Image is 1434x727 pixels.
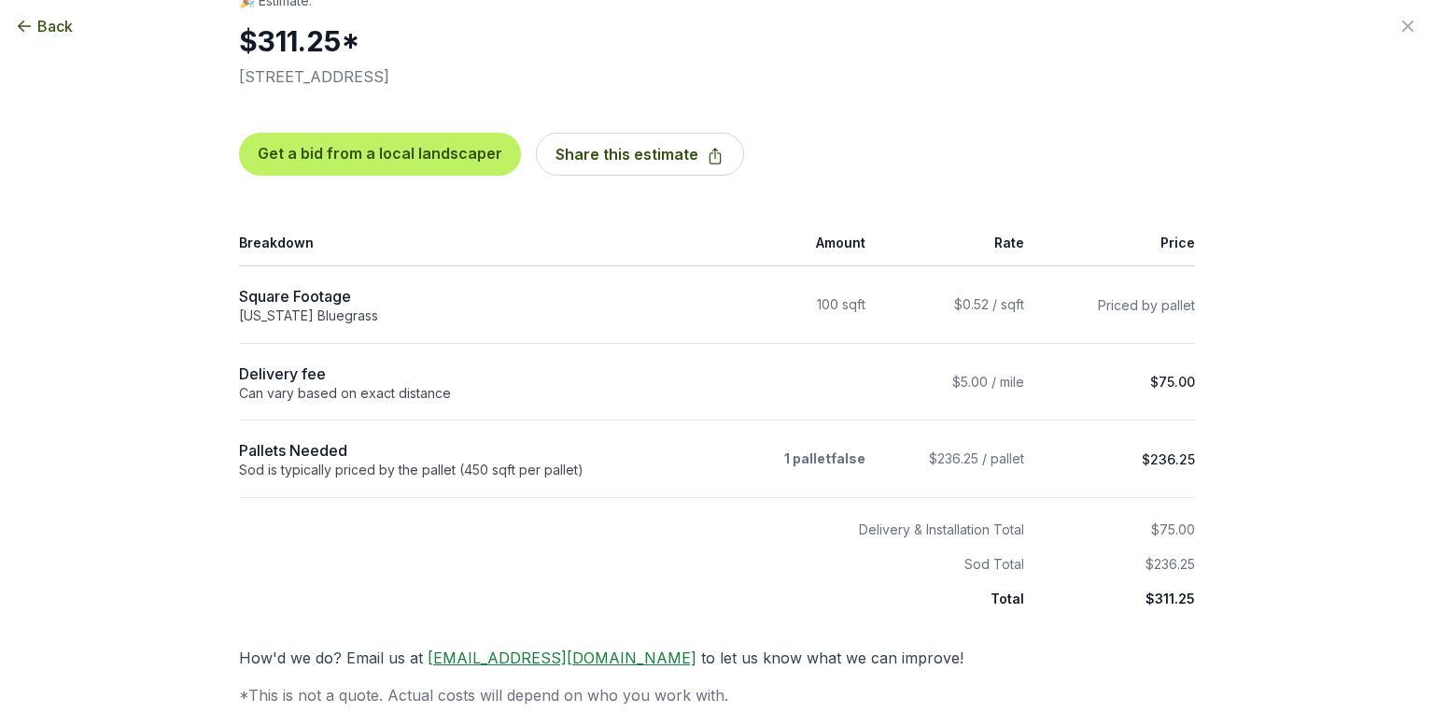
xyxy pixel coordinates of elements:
th: Rate [877,221,1036,266]
td: $236.25 [1035,421,1195,498]
td: Priced by pallet [1035,266,1195,344]
button: Share this estimate [536,133,744,176]
th: Amount [717,221,877,266]
td: $236.25 [1035,540,1195,575]
td: 100 sqft [717,266,877,344]
span: Back [37,15,73,37]
p: How'd we do? Email us at to let us know what we can improve! [239,647,1195,669]
td: $311.25 [1035,575,1195,609]
div: Pallets Needed [239,439,706,462]
th: Total [239,575,1035,609]
span: $75.00 [1151,521,1195,537]
p: *This is not a quote. Actual costs will depend on who you work with. [239,684,1195,706]
td: $75.00 [1035,343,1195,421]
div: [US_STATE] Bluegrass [239,307,706,324]
td: $5.00 / mile [877,343,1036,421]
a: [EMAIL_ADDRESS][DOMAIN_NAME] [428,649,696,667]
th: Price [1035,221,1195,266]
div: Sod is typically priced by the pallet (450 sqft per pallet) [239,462,706,478]
div: Delivery fee [239,363,706,385]
td: $236.25 / pallet [877,421,1036,498]
button: Back [15,15,73,37]
td: $0.52 / sqft [877,266,1036,344]
div: Square Footage [239,285,706,307]
button: Get a bid from a local landscaper [239,133,521,176]
th: Breakdown [239,221,717,266]
p: [STREET_ADDRESS] [239,65,1195,88]
div: Can vary based on exact distance [239,385,706,402]
th: Delivery & Installation Total [239,497,1035,540]
strong: 1 palletfalse [784,450,865,466]
th: Sod Total [239,540,1035,575]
